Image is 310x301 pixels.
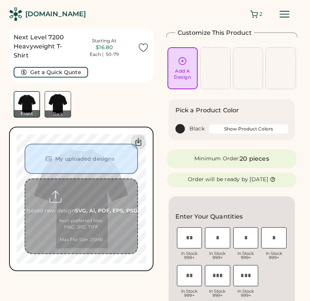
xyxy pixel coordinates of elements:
[90,51,119,57] div: Each | 50-79
[177,289,202,298] div: In Stock 999+
[25,9,86,19] div: [DOMAIN_NAME]
[25,144,138,174] button: My uploaded designs
[45,110,71,118] div: Back
[175,212,243,221] h2: Enter Your Quantities
[174,68,191,80] div: Add A Design
[189,125,205,133] div: Black
[250,176,268,183] div: [DATE]
[259,11,262,18] div: 2
[233,251,259,260] div: In Stock 999+
[14,92,39,117] img: 7200 Black Front Thumbnail
[178,28,252,37] h2: Customize This Product
[240,154,269,163] div: 20 pieces
[92,38,116,44] div: Starting At
[45,92,71,117] img: 7200 Black Back Thumbnail
[194,155,240,163] div: Minimum Order:
[274,267,307,299] iframe: Front Chat
[261,251,287,260] div: In Stock 999+
[131,134,146,149] div: Download Front Mockup
[9,8,22,21] img: Rendered Logo - Screens
[71,44,137,51] div: $16.80
[188,176,248,183] div: Order will be ready by
[177,251,202,260] div: In Stock 999+
[233,289,259,298] div: In Stock 999+
[205,251,230,260] div: In Stock 999+
[14,67,88,78] button: Get a Quick Quote
[209,124,288,133] button: Show Product Colors
[14,33,71,60] h1: Next Level 7200 Heavyweight T-Shirt
[175,106,239,115] h2: Pick a Product Color
[205,289,230,298] div: In Stock 999+
[14,110,40,118] div: Front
